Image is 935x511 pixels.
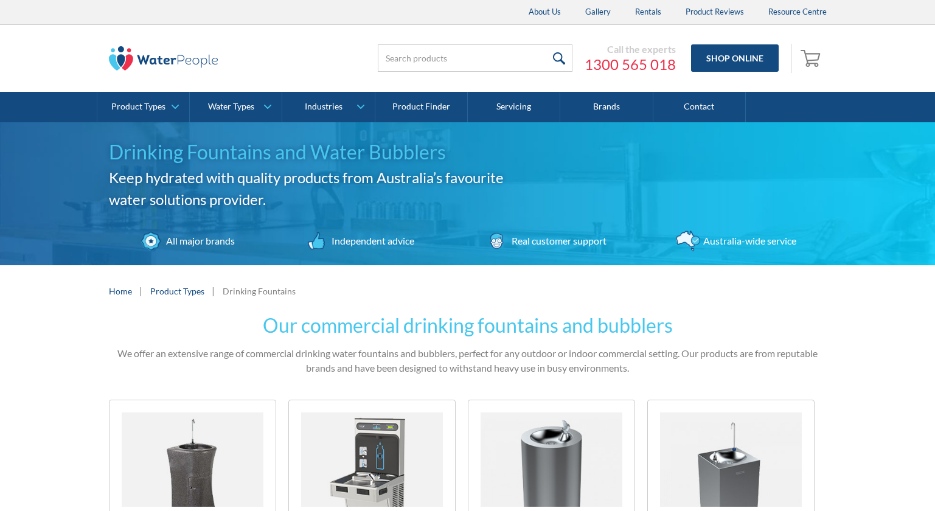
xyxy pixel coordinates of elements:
[190,92,282,122] a: Water Types
[150,285,204,297] a: Product Types
[111,102,165,112] div: Product Types
[109,167,523,210] h2: Keep hydrated with quality products from Australia’s favourite water solutions provider.
[700,234,796,248] div: Australia-wide service
[305,102,342,112] div: Industries
[109,285,132,297] a: Home
[328,234,414,248] div: Independent advice
[109,46,218,71] img: The Water People
[560,92,653,122] a: Brands
[728,320,935,466] iframe: podium webchat widget prompt
[109,346,827,375] p: We offer an extensive range of commercial drinking water fountains and bubblers, perfect for any ...
[163,234,235,248] div: All major brands
[691,44,779,72] a: Shop Online
[468,92,560,122] a: Servicing
[375,92,468,122] a: Product Finder
[585,55,676,74] a: 1300 565 018
[801,48,824,68] img: shopping cart
[97,92,189,122] a: Product Types
[378,44,572,72] input: Search products
[585,43,676,55] div: Call the experts
[653,92,746,122] a: Contact
[138,283,144,298] div: |
[208,102,254,112] div: Water Types
[210,283,217,298] div: |
[798,44,827,73] a: Open empty cart
[109,311,827,340] h2: Our commercial drinking fountains and bubblers
[813,450,935,511] iframe: podium webchat widget bubble
[509,234,607,248] div: Real customer support
[223,285,296,297] div: Drinking Fountains
[282,92,374,122] a: Industries
[109,137,523,167] h1: Drinking Fountains and Water Bubblers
